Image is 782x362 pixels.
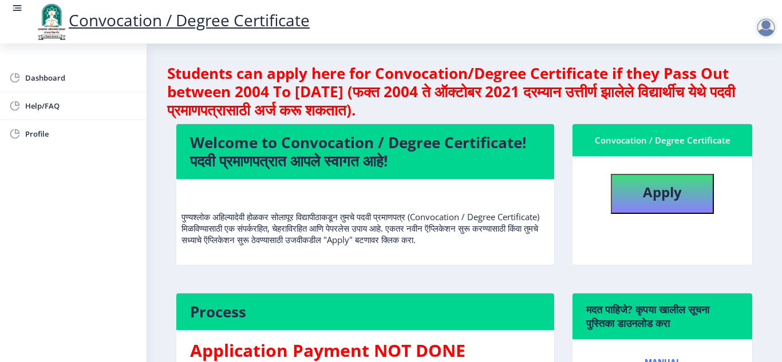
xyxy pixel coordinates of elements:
[586,133,738,147] div: Convocation / Degree Certificate
[190,303,540,321] h4: Process
[586,303,738,330] h6: मदत पाहिजे? कृपया खालील सूचना पुस्तिका डाउनलोड करा
[167,64,761,119] h4: Students can apply here for Convocation/Degree Certificate if they Pass Out between 2004 To [DATE...
[25,71,137,85] span: Dashboard
[34,2,69,41] img: logo
[190,339,540,362] h3: Application Payment NOT DONE
[25,127,137,141] span: Profile
[181,188,549,245] p: पुण्यश्लोक अहिल्यादेवी होळकर सोलापूर विद्यापीठाकडून तुमचे पदवी प्रमाणपत्र (Convocation / Degree C...
[611,174,714,214] button: Apply
[34,9,310,31] a: Convocation / Degree Certificate
[190,133,540,170] h4: Welcome to Convocation / Degree Certificate! पदवी प्रमाणपत्रात आपले स्वागत आहे!
[643,182,682,201] b: Apply
[25,99,137,113] span: Help/FAQ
